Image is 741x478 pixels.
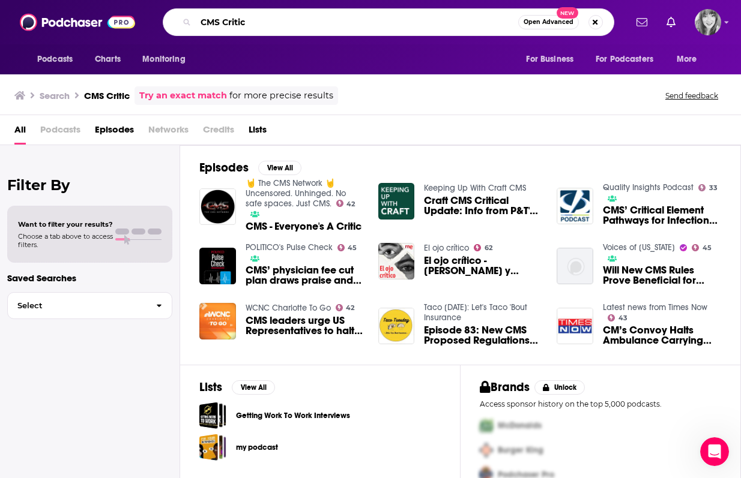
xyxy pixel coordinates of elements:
[557,308,593,344] img: CM’s Convoy Halts Ambulance Carrying Critical Baby | Life Or Luxury, Bihar's Shocking Dilemma
[142,51,185,68] span: Monitoring
[518,48,588,71] button: open menu
[526,51,573,68] span: For Business
[7,272,172,284] p: Saved Searches
[232,380,275,395] button: View All
[246,303,331,313] a: WCNC Charlotte To Go
[199,160,301,175] a: EpisodesView All
[378,308,415,344] img: Episode 83: New CMS Proposed Regulations Explained, CMS Document Read, & Criticism Of NAHU/NABIP!
[199,434,226,461] a: my podcast
[246,242,333,252] a: POLITICO's Pulse Check
[695,9,721,35] span: Logged in as KPotts
[603,205,721,226] a: CMS’ Critical Element Pathways for Infection Prevention
[709,185,718,191] span: 33
[196,13,518,32] input: Search podcasts, credits, & more...
[378,183,415,220] img: Craft CMS Critical Update: Info from P&T's Brad Bell
[700,437,729,466] iframe: Intercom live chat
[424,196,542,216] a: Craft CMS Critical Update: Info from P&T's Brad Bell
[14,120,26,145] a: All
[603,325,721,345] a: CM’s Convoy Halts Ambulance Carrying Critical Baby | Life Or Luxury, Bihar's Shocking Dilemma
[29,48,88,71] button: open menu
[40,120,80,145] span: Podcasts
[695,9,721,35] button: Show profile menu
[336,200,355,207] a: 42
[424,325,542,345] a: Episode 83: New CMS Proposed Regulations Explained, CMS Document Read, & Criticism Of NAHU/NABIP!
[662,12,680,32] a: Show notifications dropdown
[337,244,357,251] a: 45
[246,221,361,232] a: CMS - Everyone's A Critic
[199,160,249,175] h2: Episodes
[236,409,350,422] a: Getting Work To Work Interviews
[485,245,492,251] span: 62
[480,399,721,408] p: Access sponsor history on the top 5,000 podcasts.
[619,315,628,321] span: 43
[249,120,267,145] span: Lists
[246,178,346,209] a: 🤘 The CMS Network 🤘Uncensored. Unhinged. No safe spaces. Just CMS.
[557,188,593,224] img: CMS’ Critical Element Pathways for Infection Prevention
[703,245,712,251] span: 45
[557,7,578,19] span: New
[692,244,712,251] a: 45
[95,51,121,68] span: Charts
[346,202,355,207] span: 42
[480,380,530,395] h2: Brands
[246,265,364,285] a: CMS’ physician fee cut plan draws praise and criticism
[139,89,227,103] a: Try an exact match
[424,325,542,345] span: Episode 83: New CMS Proposed Regulations Explained, CMS Document Read, & Criticism Of NAHU/[PERSO...
[603,302,707,312] a: Latest news from Times Now
[18,232,113,249] span: Choose a tab above to access filters.
[348,245,357,251] span: 45
[603,242,675,252] a: Voices of Montana
[134,48,201,71] button: open menu
[229,89,333,103] span: for more precise results
[557,248,593,284] img: Will New CMS Rules Prove Beneficial for Montana’s Critical Access Hospitals
[632,12,652,32] a: Show notifications dropdown
[424,302,527,323] a: Taco Tuesday: Let's Taco 'Bout Insurance
[588,48,671,71] button: open menu
[662,91,722,101] button: Send feedback
[199,248,236,284] img: CMS’ physician fee cut plan draws praise and criticism
[8,302,147,309] span: Select
[596,51,653,68] span: For Podcasters
[534,380,585,395] button: Unlock
[474,244,492,251] a: 62
[518,15,579,29] button: Open AdvancedNew
[475,438,498,462] img: Second Pro Logo
[346,305,354,311] span: 42
[258,161,301,175] button: View All
[199,380,222,395] h2: Lists
[424,255,542,276] a: El ojo crítico - Julia Navarro y Joah Levanon - 08/01/19 FALLO CMS
[608,314,628,321] a: 43
[37,51,73,68] span: Podcasts
[199,402,226,429] span: Getting Work To Work Interviews
[695,9,721,35] img: User Profile
[677,51,697,68] span: More
[199,188,236,225] a: CMS - Everyone's A Critic
[199,380,275,395] a: ListsView All
[20,11,135,34] img: Podchaser - Follow, Share and Rate Podcasts
[424,183,526,193] a: Keeping Up With Craft CMS
[203,120,234,145] span: Credits
[148,120,189,145] span: Networks
[698,184,718,191] a: 33
[378,243,415,279] img: El ojo crítico - Julia Navarro y Joah Levanon - 08/01/19 FALLO CMS
[498,445,543,455] span: Burger King
[236,441,278,454] a: my podcast
[603,265,721,285] a: Will New CMS Rules Prove Beneficial for Montana’s Critical Access Hospitals
[199,303,236,339] img: CMS leaders urge US Representatives to halt cuts threatening critical student services
[603,182,694,193] a: Quality Insights Podcast
[84,90,130,101] h3: CMS Critic
[524,19,573,25] span: Open Advanced
[7,292,172,319] button: Select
